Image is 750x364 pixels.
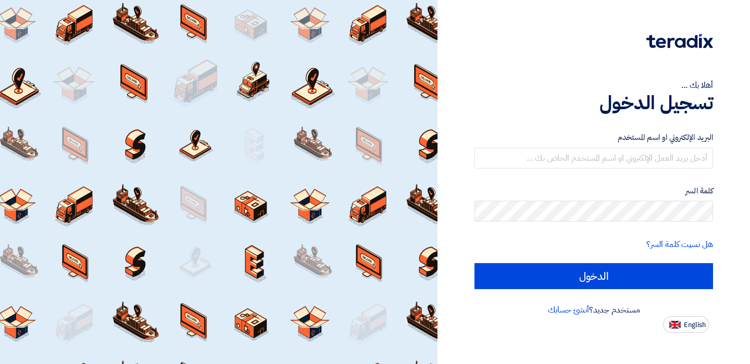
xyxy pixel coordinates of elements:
[669,321,681,329] img: en-US.png
[663,316,709,333] button: English
[474,92,713,114] h1: تسجيل الدخول
[474,185,713,197] label: كلمة السر
[548,304,589,316] a: أنشئ حسابك
[684,321,706,329] span: English
[474,263,713,289] input: الدخول
[646,34,713,48] img: Teradix logo
[474,79,713,92] div: أهلا بك ...
[474,304,713,316] div: مستخدم جديد؟
[474,148,713,168] input: أدخل بريد العمل الإلكتروني او اسم المستخدم الخاص بك ...
[474,132,713,144] label: البريد الإلكتروني او اسم المستخدم
[646,238,713,251] a: هل نسيت كلمة السر؟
